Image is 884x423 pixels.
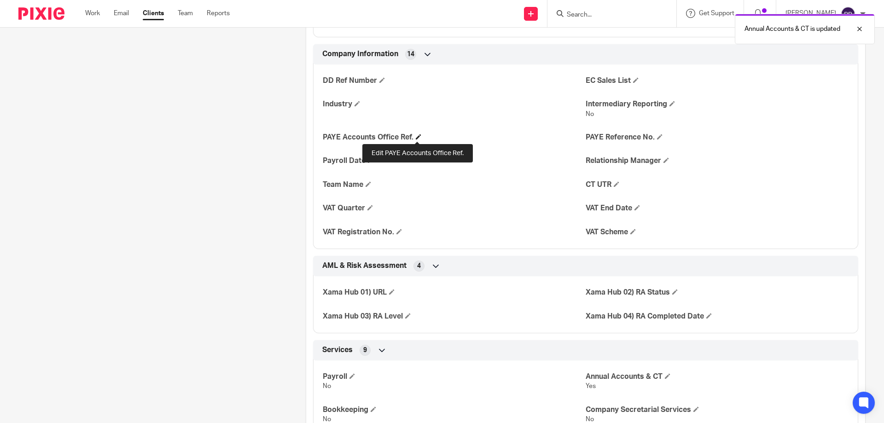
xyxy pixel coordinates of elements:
[363,346,367,355] span: 9
[323,416,331,423] span: No
[744,24,840,34] p: Annual Accounts & CT is updated
[322,345,353,355] span: Services
[586,111,594,117] span: No
[586,133,849,142] h4: PAYE Reference No.
[586,180,849,190] h4: CT UTR
[586,227,849,237] h4: VAT Scheme
[586,203,849,213] h4: VAT End Date
[323,372,586,382] h4: Payroll
[586,383,596,389] span: Yes
[586,99,849,109] h4: Intermediary Reporting
[323,156,586,166] h4: Payroll Date
[586,288,849,297] h4: Xama Hub 02) RA Status
[841,6,855,21] img: svg%3E
[586,416,594,423] span: No
[323,312,586,321] h4: Xama Hub 03) RA Level
[586,312,849,321] h4: Xama Hub 04) RA Completed Date
[323,133,586,142] h4: PAYE Accounts Office Ref.
[178,9,193,18] a: Team
[323,180,586,190] h4: Team Name
[323,99,586,109] h4: Industry
[114,9,129,18] a: Email
[323,383,331,389] span: No
[407,50,414,59] span: 14
[323,76,586,86] h4: DD Ref Number
[586,405,849,415] h4: Company Secretarial Services
[322,49,398,59] span: Company Information
[586,372,849,382] h4: Annual Accounts & CT
[85,9,100,18] a: Work
[323,288,586,297] h4: Xama Hub 01) URL
[207,9,230,18] a: Reports
[323,203,586,213] h4: VAT Quarter
[322,261,407,271] span: AML & Risk Assessment
[18,7,64,20] img: Pixie
[323,227,586,237] h4: VAT Registration No.
[323,405,586,415] h4: Bookkeeping
[143,9,164,18] a: Clients
[417,261,421,271] span: 4
[586,76,849,86] h4: EC Sales List
[586,156,849,166] h4: Relationship Manager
